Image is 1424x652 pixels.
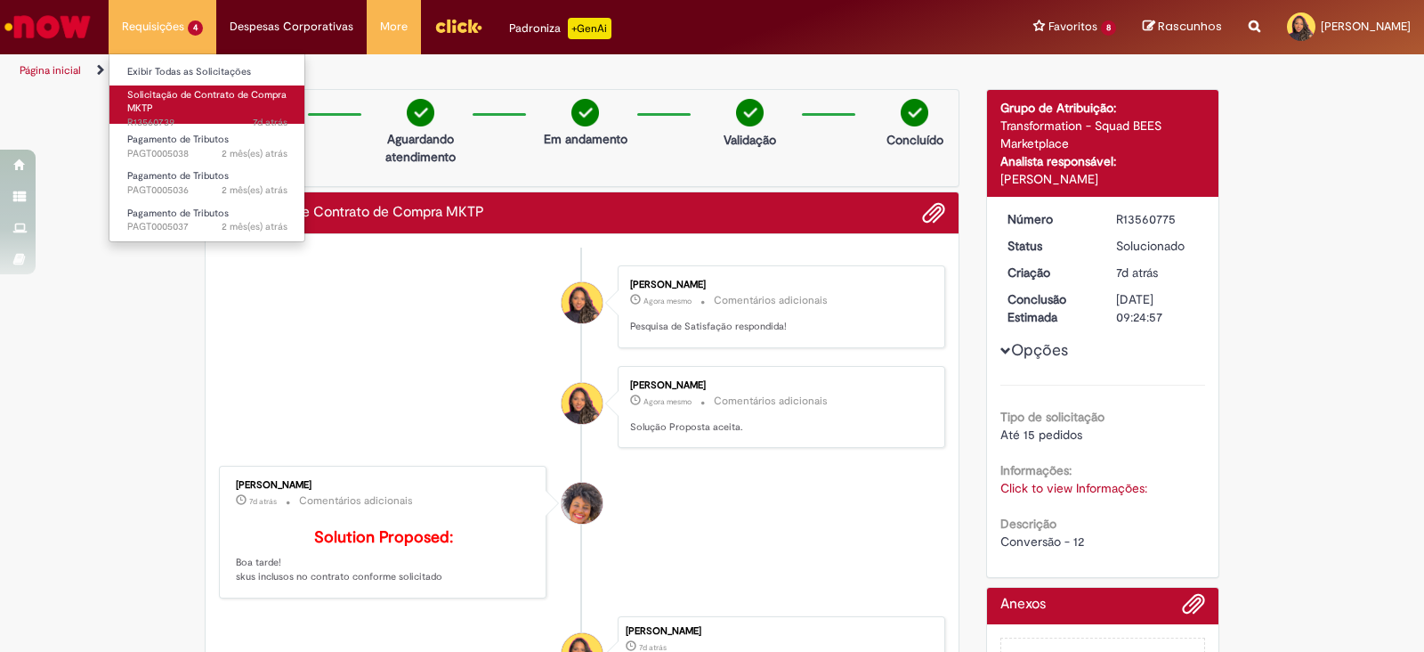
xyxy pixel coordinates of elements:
[1321,19,1411,34] span: [PERSON_NAME]
[736,99,764,126] img: check-circle-green.png
[1000,170,1206,188] div: [PERSON_NAME]
[127,183,287,198] span: PAGT0005036
[222,220,287,233] time: 11/08/2025 17:56:24
[714,293,828,308] small: Comentários adicionais
[714,394,828,409] small: Comentários adicionais
[2,9,93,45] img: ServiceNow
[188,20,203,36] span: 4
[434,12,482,39] img: click_logo_yellow_360x200.png
[1116,290,1199,326] div: [DATE] 09:24:57
[1000,409,1104,425] b: Tipo de solicitação
[562,282,603,323] div: Bruna Maria Ferreira
[1000,427,1082,443] span: Até 15 pedidos
[253,116,287,129] time: 23/09/2025 17:46:32
[724,131,776,149] p: Validação
[1158,18,1222,35] span: Rascunhos
[1000,534,1084,550] span: Conversão - 12
[249,496,277,507] time: 23/09/2025 20:39:49
[314,527,453,548] b: Solution Proposed:
[630,320,926,334] p: Pesquisa de Satisfação respondida!
[1000,597,1046,613] h2: Anexos
[1000,152,1206,170] div: Analista responsável:
[643,296,692,306] span: Agora mesmo
[1000,99,1206,117] div: Grupo de Atribuição:
[994,264,1104,281] dt: Criação
[109,204,305,237] a: Aberto PAGT0005037 : Pagamento de Tributos
[222,220,287,233] span: 2 mês(es) atrás
[643,396,692,407] time: 30/09/2025 16:30:17
[299,493,413,509] small: Comentários adicionais
[222,147,287,160] span: 2 mês(es) atrás
[377,130,464,166] p: Aguardando atendimento
[1116,210,1199,228] div: R13560775
[127,133,229,146] span: Pagamento de Tributos
[127,116,287,130] span: R13560739
[643,396,692,407] span: Agora mesmo
[901,99,928,126] img: check-circle-green.png
[544,130,627,148] p: Em andamento
[230,18,353,36] span: Despesas Corporativas
[222,183,287,197] time: 11/08/2025 17:56:32
[1116,237,1199,255] div: Solucionado
[253,116,287,129] span: 7d atrás
[20,63,81,77] a: Página inicial
[1000,117,1206,152] div: Transformation - Squad BEES Marketplace
[236,480,532,491] div: [PERSON_NAME]
[1000,462,1072,478] b: Informações:
[886,131,943,149] p: Concluído
[127,169,229,183] span: Pagamento de Tributos
[109,62,305,82] a: Exibir Todas as Solicitações
[127,88,287,116] span: Solicitação de Contrato de Compra MKTP
[1000,480,1147,496] a: Click to view Informações:
[1116,265,1158,281] time: 23/09/2025 17:54:37
[1048,18,1097,36] span: Favoritos
[122,18,184,36] span: Requisições
[1143,19,1222,36] a: Rascunhos
[562,483,603,524] div: Kayene Cristina Moreira Rocha
[562,383,603,424] div: Bruna Maria Ferreira
[407,99,434,126] img: check-circle-green.png
[922,201,945,224] button: Adicionar anexos
[643,296,692,306] time: 30/09/2025 16:30:26
[994,237,1104,255] dt: Status
[994,290,1104,326] dt: Conclusão Estimada
[630,380,926,391] div: [PERSON_NAME]
[127,220,287,234] span: PAGT0005037
[994,210,1104,228] dt: Número
[630,280,926,290] div: [PERSON_NAME]
[109,130,305,163] a: Aberto PAGT0005038 : Pagamento de Tributos
[236,529,532,583] p: Boa tarde! skus inclusos no contrato conforme solicitado
[127,207,229,220] span: Pagamento de Tributos
[249,496,277,507] span: 7d atrás
[13,54,936,87] ul: Trilhas de página
[219,205,484,221] h2: Solicitação de Contrato de Compra MKTP Histórico de tíquete
[380,18,408,36] span: More
[630,420,926,435] p: Solução Proposta aceita.
[1116,264,1199,281] div: 23/09/2025 17:54:37
[127,147,287,161] span: PAGT0005038
[222,183,287,197] span: 2 mês(es) atrás
[568,18,611,39] p: +GenAi
[222,147,287,160] time: 11/08/2025 17:57:51
[626,626,935,637] div: [PERSON_NAME]
[109,86,305,124] a: Aberto R13560739 : Solicitação de Contrato de Compra MKTP
[1000,516,1056,532] b: Descrição
[1101,20,1116,36] span: 8
[571,99,599,126] img: check-circle-green.png
[109,167,305,200] a: Aberto PAGT0005036 : Pagamento de Tributos
[1116,265,1158,281] span: 7d atrás
[109,53,305,242] ul: Requisições
[1182,592,1205,624] button: Adicionar anexos
[509,18,611,39] div: Padroniza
